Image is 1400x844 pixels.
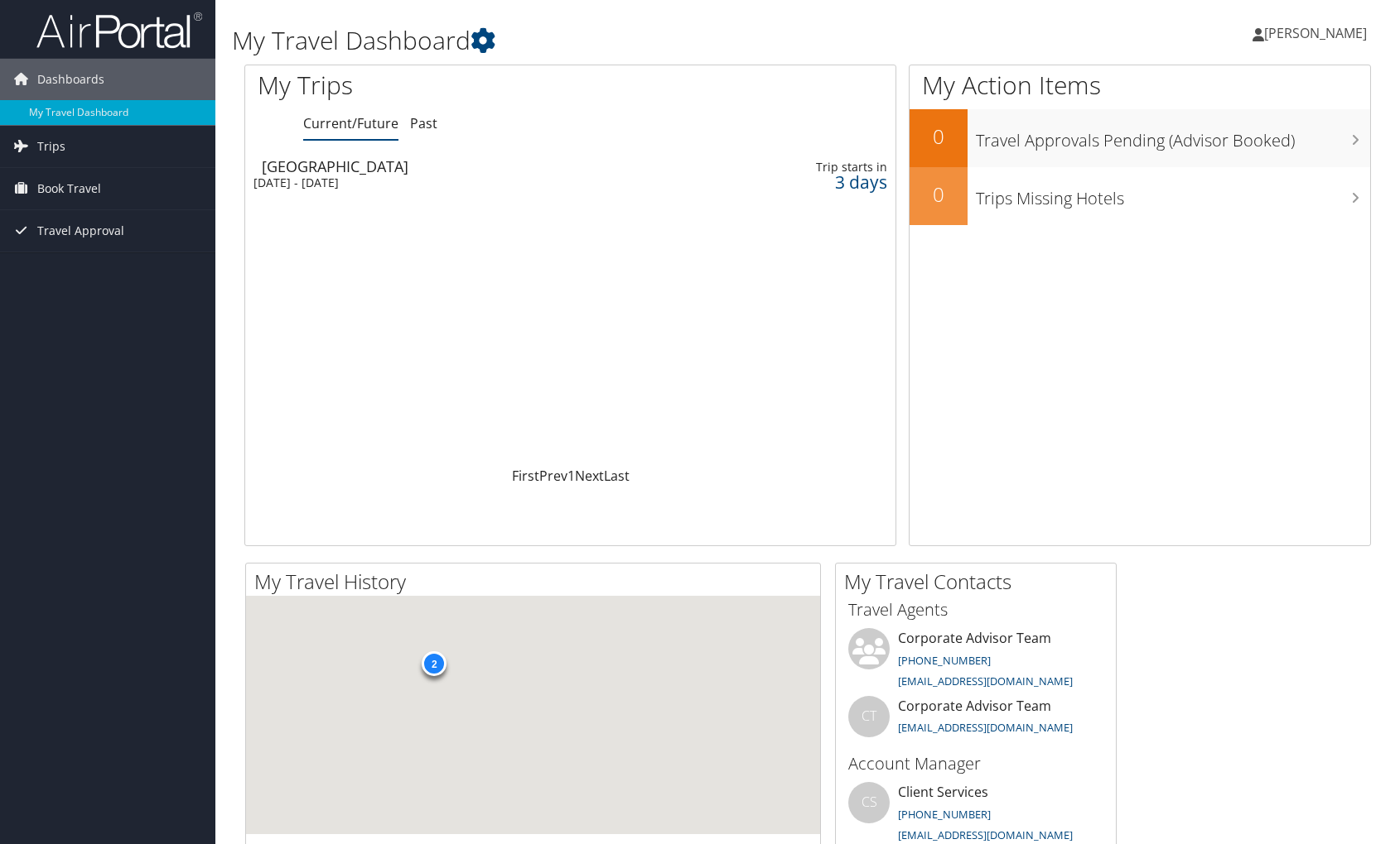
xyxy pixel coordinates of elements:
[303,114,398,132] a: Current/Future
[1264,24,1367,42] span: [PERSON_NAME]
[37,59,104,100] span: Dashboards
[898,674,1073,688] a: [EMAIL_ADDRESS][DOMAIN_NAME]
[36,11,202,50] img: airportal-logo.png
[741,175,887,189] div: 3 days
[848,782,890,823] div: CS
[262,159,664,174] div: [GEOGRAPHIC_DATA]
[232,23,1000,58] h1: My Travel Dashboard
[512,467,539,485] a: First
[258,68,612,103] h1: My Trips
[422,651,447,676] div: 2
[848,598,1103,621] h3: Travel Agents
[253,175,655,190] div: [DATE] - [DATE]
[910,167,1370,225] a: 0Trips Missing Hotels
[567,467,575,485] a: 1
[410,114,437,132] a: Past
[254,568,820,596] h2: My Travel History
[575,467,604,485] a: Next
[910,109,1370,167] a: 0Travel Approvals Pending (Advisor Booked)
[741,160,887,175] div: Trip starts in
[898,807,991,822] a: [PHONE_NUMBER]
[898,653,991,668] a: [PHONE_NUMBER]
[910,180,968,209] h2: 0
[37,168,101,209] span: Book Travel
[848,696,890,737] div: CT
[37,210,124,252] span: Travel Approval
[604,467,630,485] a: Last
[976,179,1370,210] h3: Trips Missing Hotels
[898,827,1073,842] a: [EMAIL_ADDRESS][DOMAIN_NAME]
[840,628,1112,696] li: Corporate Advisor Team
[848,752,1103,775] h3: Account Manager
[1253,8,1383,58] a: [PERSON_NAME]
[539,467,567,485] a: Prev
[976,121,1370,152] h3: Travel Approvals Pending (Advisor Booked)
[37,126,65,167] span: Trips
[910,122,968,151] h2: 0
[910,68,1370,103] h1: My Action Items
[840,696,1112,750] li: Corporate Advisor Team
[898,720,1073,735] a: [EMAIL_ADDRESS][DOMAIN_NAME]
[844,568,1116,596] h2: My Travel Contacts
